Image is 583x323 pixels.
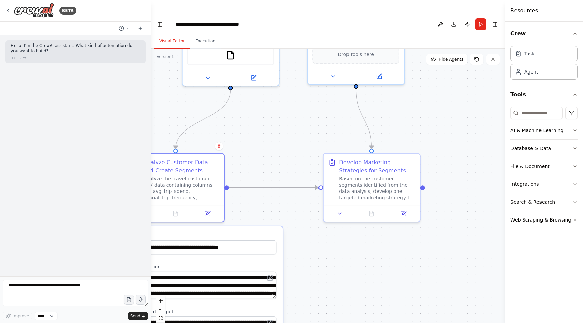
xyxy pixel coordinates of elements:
img: FileReadTool [226,50,235,60]
g: Edge from 6c652fb2-ff7c-47f7-b1e1-c7fa4f787748 to 0084a2e4-78b4-4116-a2c0-9ba9228cf331 [172,90,234,149]
button: No output available [159,209,192,218]
button: No output available [355,209,388,218]
button: Send [128,312,148,320]
label: Description [134,264,277,270]
div: Develop Marketing Strategies for SegmentsBased on the customer segments identified from the data ... [323,153,420,223]
div: Analyze Customer Data and Create SegmentsAnalyze the travel customer CSV data containing columns ... [127,153,225,223]
label: Name [134,233,277,239]
button: Delete node [215,142,223,151]
button: Integrations [510,175,578,193]
button: zoom in [156,296,165,305]
div: Crew [510,43,578,85]
div: Agent [524,68,538,75]
button: Open in side panel [194,209,221,218]
div: Integrations [510,181,539,187]
button: AI & Machine Learning [510,122,578,139]
button: Open in side panel [357,71,401,81]
button: Tools [510,85,578,104]
button: fit view [156,314,165,323]
button: Visual Editor [154,34,190,49]
button: Web Scraping & Browsing [510,211,578,229]
div: Analyze Customer Data and Create Segments [143,158,219,174]
div: File & Document [510,163,550,170]
span: Send [130,313,140,319]
button: Click to speak your automation idea [136,295,146,305]
div: Develop Marketing Strategies for Segments [339,158,415,174]
button: Hide right sidebar [490,20,500,29]
nav: breadcrumb [176,21,252,28]
button: Execution [190,34,221,49]
div: Database & Data [510,145,551,152]
g: Edge from 0084a2e4-78b4-4116-a2c0-9ba9228cf331 to 2c5464f4-d368-48eb-827f-cc0ac0bd4d7d [229,184,318,192]
button: Hide left sidebar [155,20,165,29]
button: Open in side panel [231,73,276,83]
button: Open in side panel [390,209,417,218]
span: Drop tools here [338,50,374,58]
button: Start a new chat [135,24,146,32]
h4: Resources [510,7,538,15]
button: Upload files [124,295,134,305]
div: Search & Research [510,199,555,205]
button: Switch to previous chat [116,24,132,32]
span: Hide Agents [439,57,463,62]
div: Version 1 [157,54,174,59]
div: Task [524,50,534,57]
div: BETA [59,7,76,15]
p: Hello! I'm the CrewAI assistant. What kind of automation do you want to build? [11,43,140,54]
button: Database & Data [510,140,578,157]
div: Web Scraping & Browsing [510,216,571,223]
button: zoom out [156,305,165,314]
button: File & Document [510,157,578,175]
div: AI & Machine Learning [510,127,563,134]
g: Edge from 3379cd43-775c-47fe-985f-4f1275cbe5b2 to 2c5464f4-d368-48eb-827f-cc0ac0bd4d7d [352,89,376,149]
div: Tools [510,104,578,234]
div: 09:58 PM [11,56,27,61]
button: Search & Research [510,193,578,211]
button: Open in editor [266,273,275,283]
img: Logo [13,3,54,18]
button: Crew [510,24,578,43]
div: Based on the customer segments identified from the data analysis, develop one targeted marketing ... [339,176,415,201]
div: Analyze the travel customer CSV data containing columns like avg_trip_spend, annual_trip_frequenc... [143,176,219,201]
span: Improve [12,313,29,319]
button: Hide Agents [426,54,467,65]
button: Improve [3,312,32,320]
label: Expected Output [134,309,277,315]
